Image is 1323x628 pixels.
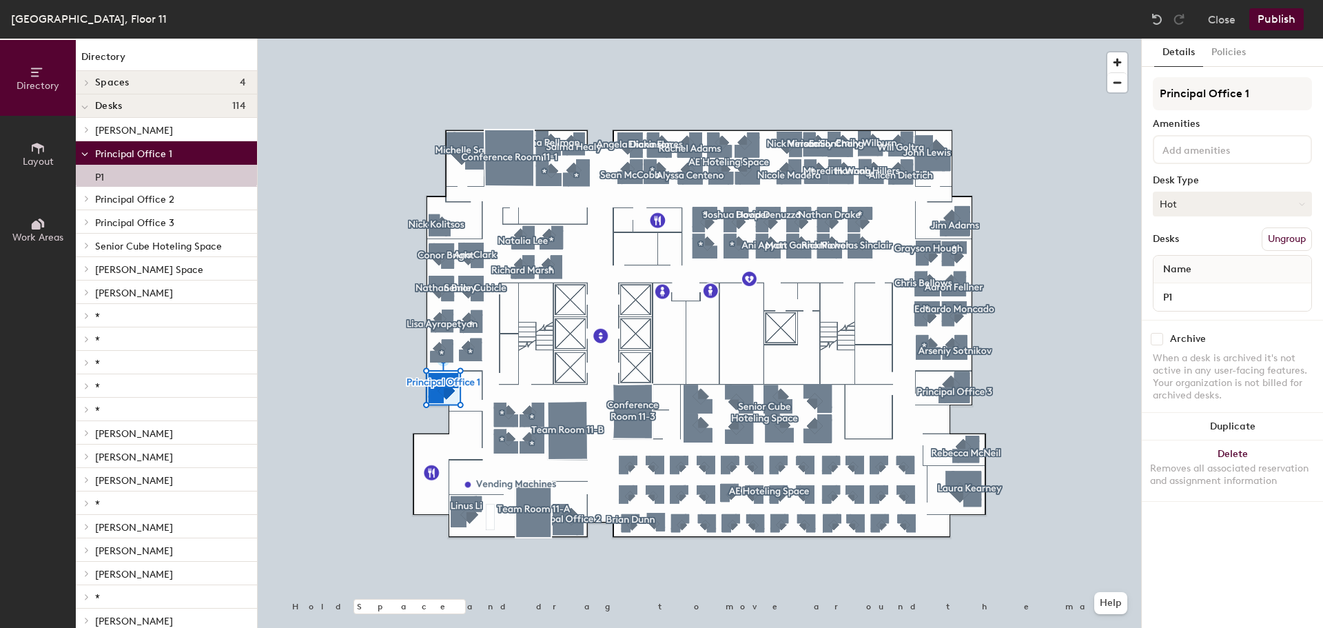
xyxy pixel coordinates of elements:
[1150,12,1164,26] img: Undo
[95,168,104,183] p: P1
[1156,257,1198,282] span: Name
[12,232,63,243] span: Work Areas
[95,241,222,252] span: Senior Cube Hoteling Space
[1208,8,1235,30] button: Close
[1262,227,1312,251] button: Ungroup
[1153,119,1312,130] div: Amenities
[17,80,59,92] span: Directory
[1203,39,1254,67] button: Policies
[11,10,167,28] div: [GEOGRAPHIC_DATA], Floor 11
[240,77,246,88] span: 4
[1154,39,1203,67] button: Details
[1153,192,1312,216] button: Hot
[1170,334,1206,345] div: Archive
[1153,352,1312,402] div: When a desk is archived it's not active in any user-facing features. Your organization is not bil...
[95,545,173,557] span: [PERSON_NAME]
[1150,463,1315,487] div: Removes all associated reservation and assignment information
[1156,287,1309,307] input: Unnamed desk
[1249,8,1304,30] button: Publish
[95,522,173,534] span: [PERSON_NAME]
[95,125,173,136] span: [PERSON_NAME]
[1094,592,1127,614] button: Help
[1142,413,1323,440] button: Duplicate
[95,569,173,580] span: [PERSON_NAME]
[95,475,173,487] span: [PERSON_NAME]
[232,101,246,112] span: 114
[1153,234,1179,245] div: Desks
[95,77,130,88] span: Spaces
[1153,175,1312,186] div: Desk Type
[95,264,203,276] span: [PERSON_NAME] Space
[95,217,174,229] span: Principal Office 3
[95,101,122,112] span: Desks
[76,50,257,71] h1: Directory
[1142,440,1323,501] button: DeleteRemoves all associated reservation and assignment information
[1172,12,1186,26] img: Redo
[95,148,172,160] span: Principal Office 1
[95,428,173,440] span: [PERSON_NAME]
[23,156,54,168] span: Layout
[95,194,174,205] span: Principal Office 2
[1160,141,1284,157] input: Add amenities
[95,616,173,627] span: [PERSON_NAME]
[95,452,173,463] span: [PERSON_NAME]
[95,287,173,299] span: [PERSON_NAME]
